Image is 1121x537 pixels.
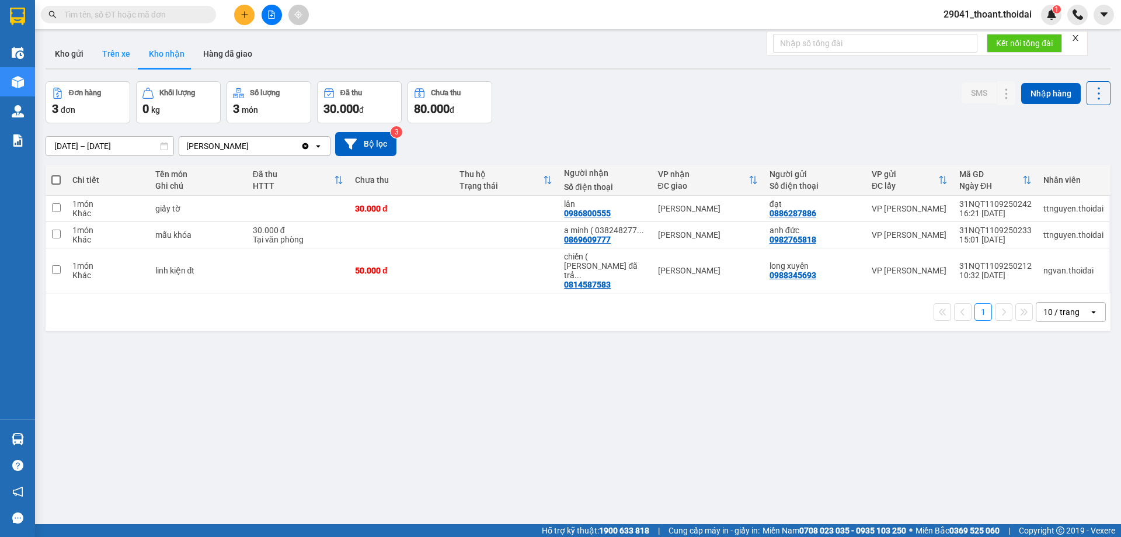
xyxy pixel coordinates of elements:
[1071,34,1080,42] span: close
[72,209,143,218] div: Khác
[915,524,1000,537] span: Miền Bắc
[72,175,143,185] div: Chi tiết
[155,204,241,213] div: giấy tờ
[564,226,646,235] div: a minh ( 0382482776 )
[987,34,1062,53] button: Kết nối tổng đài
[1043,230,1103,240] div: ttnguyen.thoidai
[69,89,101,97] div: Đơn hàng
[652,165,764,196] th: Toggle SortBy
[658,169,749,179] div: VP nhận
[996,37,1053,50] span: Kết nối tổng đài
[355,266,448,275] div: 50.000 đ
[151,105,160,115] span: kg
[658,266,758,275] div: [PERSON_NAME]
[72,235,143,244] div: Khác
[155,266,241,275] div: linh kiện đt
[959,271,1032,280] div: 10:32 [DATE]
[658,230,758,240] div: [PERSON_NAME]
[1043,175,1103,185] div: Nhân viên
[542,524,649,537] span: Hỗ trợ kỹ thuật:
[93,40,140,68] button: Trên xe
[64,8,202,21] input: Tìm tên, số ĐT hoặc mã đơn
[959,181,1022,190] div: Ngày ĐH
[959,169,1022,179] div: Mã GD
[1054,5,1059,13] span: 1
[12,486,23,497] span: notification
[959,261,1032,271] div: 31NQT1109250212
[234,5,255,25] button: plus
[637,226,644,235] span: ...
[335,132,396,156] button: Bộ lọc
[770,226,860,235] div: anh đức
[52,102,58,116] span: 3
[450,105,454,115] span: đ
[314,141,323,151] svg: open
[1073,9,1083,20] img: phone-icon
[294,11,302,19] span: aim
[658,181,749,190] div: ĐC giao
[773,34,977,53] input: Nhập số tổng đài
[253,235,343,244] div: Tại văn phòng
[46,137,173,155] input: Select a date range.
[72,199,143,209] div: 1 món
[242,105,258,115] span: món
[1046,9,1057,20] img: icon-new-feature
[155,181,241,190] div: Ghi chú
[12,134,24,147] img: solution-icon
[959,226,1032,235] div: 31NQT1109250233
[459,181,543,190] div: Trạng thái
[253,169,334,179] div: Đã thu
[770,199,860,209] div: đạt
[959,235,1032,244] div: 15:01 [DATE]
[962,82,997,103] button: SMS
[155,169,241,179] div: Tên món
[953,165,1038,196] th: Toggle SortBy
[10,8,25,25] img: logo-vxr
[1099,9,1109,20] span: caret-down
[253,226,343,235] div: 30.000 đ
[194,40,262,68] button: Hàng đã giao
[247,165,349,196] th: Toggle SortBy
[140,40,194,68] button: Kho nhận
[599,526,649,535] strong: 1900 633 818
[250,89,280,97] div: Số lượng
[564,235,611,244] div: 0869609777
[355,175,448,185] div: Chưa thu
[770,271,816,280] div: 0988345693
[1089,307,1098,317] svg: open
[48,11,57,19] span: search
[658,524,660,537] span: |
[770,169,860,179] div: Người gửi
[872,266,948,275] div: VP [PERSON_NAME]
[355,204,448,213] div: 30.000 đ
[1043,306,1080,318] div: 10 / trang
[959,209,1032,218] div: 16:21 [DATE]
[155,230,241,240] div: mẫu khóa
[317,81,402,123] button: Đã thu30.000đ
[186,140,249,152] div: [PERSON_NAME]
[233,102,239,116] span: 3
[267,11,276,19] span: file-add
[872,204,948,213] div: VP [PERSON_NAME]
[575,271,582,280] span: ...
[72,261,143,271] div: 1 món
[61,105,75,115] span: đơn
[340,89,362,97] div: Đã thu
[323,102,359,116] span: 30.000
[1043,204,1103,213] div: ttnguyen.thoidai
[770,181,860,190] div: Số điện thoại
[1043,266,1103,275] div: ngvan.thoidai
[72,226,143,235] div: 1 món
[391,126,402,138] sup: 3
[974,303,992,321] button: 1
[227,81,311,123] button: Số lượng3món
[872,230,948,240] div: VP [PERSON_NAME]
[459,169,543,179] div: Thu hộ
[564,280,611,289] div: 0814587583
[770,261,860,271] div: long xuyên
[564,199,646,209] div: lân
[1008,524,1010,537] span: |
[1021,83,1081,104] button: Nhập hàng
[12,512,23,524] span: message
[241,11,249,19] span: plus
